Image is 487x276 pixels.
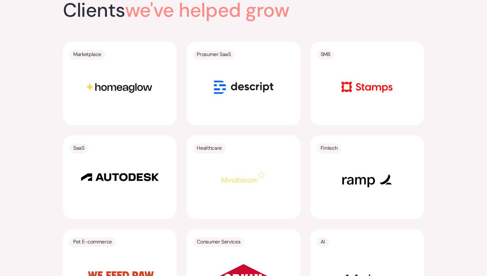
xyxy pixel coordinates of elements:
p: Fintech [321,144,338,153]
p: Pet E-commerce [73,237,112,246]
p: SaaS [73,144,84,153]
p: Prosumer SaaS [197,50,231,59]
p: Healthcare [197,144,222,153]
p: SMB [321,50,331,59]
p: Marketplace [73,50,101,59]
p: AI [321,237,325,246]
img: Autodesk logo [80,170,160,184]
h2: Clients [63,1,352,20]
p: Consumer Services [197,237,240,246]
